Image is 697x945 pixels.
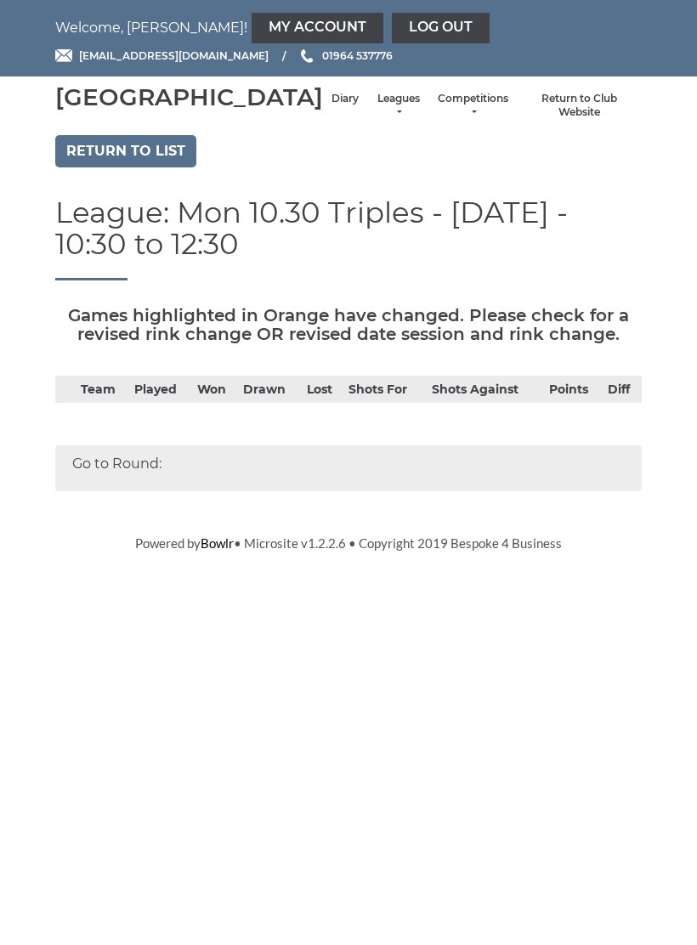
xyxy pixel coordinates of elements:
[55,48,269,64] a: Email [EMAIL_ADDRESS][DOMAIN_NAME]
[298,48,393,64] a: Phone us 01964 537776
[55,13,642,43] nav: Welcome, [PERSON_NAME]!
[55,84,323,110] div: [GEOGRAPHIC_DATA]
[55,306,642,343] h5: Games highlighted in Orange have changed. Please check for a revised rink change OR revised date ...
[303,376,344,403] th: Lost
[55,135,196,167] a: Return to list
[135,535,562,551] span: Powered by • Microsite v1.2.2.6 • Copyright 2019 Bespoke 4 Business
[525,92,633,120] a: Return to Club Website
[428,376,545,403] th: Shots Against
[252,13,383,43] a: My Account
[545,376,603,403] th: Points
[301,49,313,63] img: Phone us
[201,535,234,551] a: Bowlr
[331,92,359,106] a: Diary
[76,376,130,403] th: Team
[376,92,421,120] a: Leagues
[130,376,193,403] th: Played
[79,49,269,62] span: [EMAIL_ADDRESS][DOMAIN_NAME]
[55,197,642,280] h1: League: Mon 10.30 Triples - [DATE] - 10:30 to 12:30
[438,92,508,120] a: Competitions
[55,49,72,62] img: Email
[344,376,428,403] th: Shots For
[392,13,490,43] a: Log out
[239,376,302,403] th: Drawn
[55,445,642,491] div: Go to Round:
[603,376,642,403] th: Diff
[193,376,239,403] th: Won
[322,49,393,62] span: 01964 537776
